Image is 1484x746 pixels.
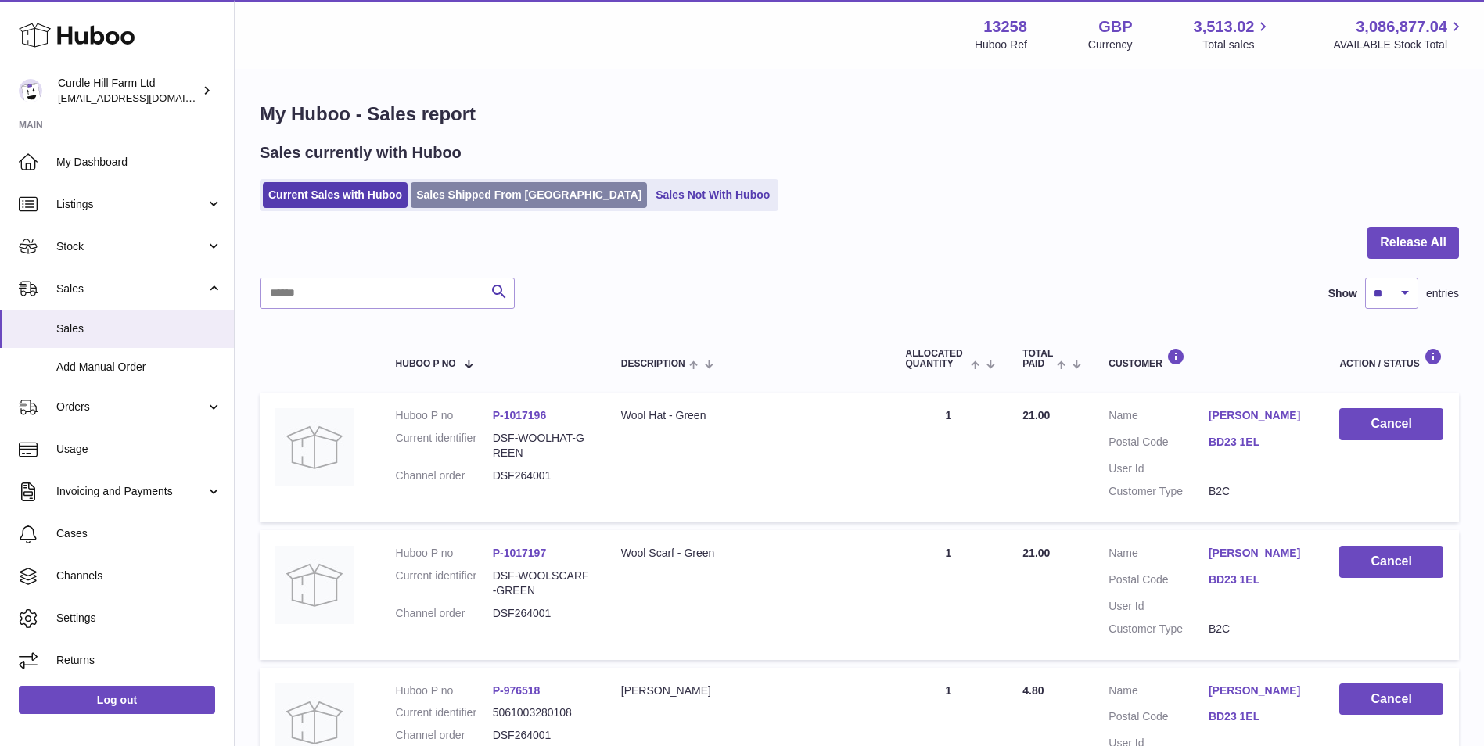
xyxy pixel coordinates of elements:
a: Sales Not With Huboo [650,182,775,208]
span: Stock [56,239,206,254]
img: no-photo.jpg [275,408,354,486]
dd: DSF264001 [493,468,590,483]
td: 1 [890,530,1008,660]
span: Orders [56,400,206,414]
div: Huboo Ref [975,38,1027,52]
span: 21.00 [1022,409,1050,421]
a: 3,086,877.04 AVAILABLE Stock Total [1333,16,1465,52]
span: Total paid [1022,349,1053,369]
dt: User Id [1109,461,1209,476]
a: [PERSON_NAME] [1209,408,1309,423]
a: P-1017197 [493,547,547,559]
button: Cancel [1339,546,1443,578]
td: 1 [890,393,1008,522]
dd: 5061003280108 [493,705,590,720]
span: Total sales [1202,38,1272,52]
span: Usage [56,442,222,457]
dd: B2C [1209,622,1309,637]
span: My Dashboard [56,155,222,170]
div: Wool Scarf - Green [621,546,875,561]
dd: DSF264001 [493,606,590,621]
span: Sales [56,282,206,296]
span: entries [1426,286,1459,301]
dt: Name [1109,408,1209,427]
dt: Huboo P no [396,683,493,698]
dt: Customer Type [1109,484,1209,499]
a: BD23 1EL [1209,572,1309,587]
a: P-1017196 [493,409,547,421]
a: 3,513.02 Total sales [1194,16,1273,52]
dd: DSF264001 [493,728,590,743]
dt: Postal Code [1109,435,1209,454]
div: Wool Hat - Green [621,408,875,423]
strong: GBP [1098,16,1132,38]
a: Current Sales with Huboo [263,182,408,208]
a: P-976518 [493,684,541,697]
div: Curdle Hill Farm Ltd [58,76,199,106]
dt: Current identifier [396,568,493,598]
a: [PERSON_NAME] [1209,683,1309,698]
a: Log out [19,686,215,714]
span: Huboo P no [396,359,456,369]
dd: DSF-WOOLSCARF-GREEN [493,568,590,598]
dt: Huboo P no [396,408,493,423]
h1: My Huboo - Sales report [260,102,1459,127]
a: Sales Shipped From [GEOGRAPHIC_DATA] [411,182,647,208]
span: Description [621,359,685,369]
label: Show [1328,286,1357,301]
span: Sales [56,321,222,336]
h2: Sales currently with Huboo [260,142,462,163]
span: 4.80 [1022,684,1044,697]
a: BD23 1EL [1209,435,1309,450]
dt: Channel order [396,468,493,483]
dt: Current identifier [396,431,493,461]
span: 3,086,877.04 [1356,16,1447,38]
span: [EMAIL_ADDRESS][DOMAIN_NAME] [58,91,230,104]
dt: Channel order [396,606,493,621]
strong: 13258 [983,16,1027,38]
dt: Customer Type [1109,622,1209,637]
dt: Postal Code [1109,572,1209,591]
span: 3,513.02 [1194,16,1255,38]
dt: User Id [1109,599,1209,614]
dt: Huboo P no [396,546,493,561]
div: [PERSON_NAME] [621,683,875,698]
span: Cases [56,526,222,541]
span: Add Manual Order [56,360,222,375]
span: AVAILABLE Stock Total [1333,38,1465,52]
span: Listings [56,197,206,212]
div: Action / Status [1339,348,1443,369]
img: no-photo.jpg [275,546,354,624]
span: ALLOCATED Quantity [906,349,967,369]
dt: Name [1109,683,1209,702]
dt: Name [1109,546,1209,565]
span: Settings [56,611,222,626]
button: Cancel [1339,683,1443,716]
button: Cancel [1339,408,1443,440]
img: internalAdmin-13258@internal.huboo.com [19,79,42,102]
span: 21.00 [1022,547,1050,559]
dt: Postal Code [1109,709,1209,728]
dt: Current identifier [396,705,493,720]
div: Currency [1088,38,1133,52]
dt: Channel order [396,728,493,743]
button: Release All [1367,227,1459,259]
a: BD23 1EL [1209,709,1309,724]
span: Channels [56,568,222,583]
dd: B2C [1209,484,1309,499]
span: Returns [56,653,222,668]
a: [PERSON_NAME] [1209,546,1309,561]
dd: DSF-WOOLHAT-GREEN [493,431,590,461]
span: Invoicing and Payments [56,484,206,499]
div: Customer [1109,348,1308,369]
